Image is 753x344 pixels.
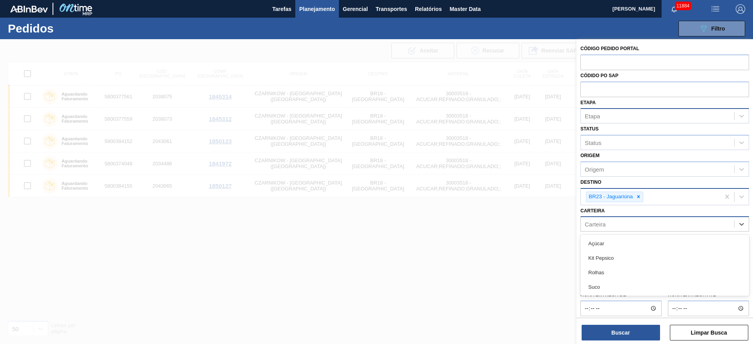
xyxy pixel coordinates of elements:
div: Suco [580,280,749,294]
span: Planejamento [299,4,335,14]
label: Status [580,126,598,132]
div: Etapa [585,113,600,119]
span: Filtro [711,25,725,32]
div: Rolhas [580,265,749,280]
img: TNhmsLtSVTkK8tSr43FrP2fwEKptu5GPRR3wAAAABJRU5ErkJggg== [10,5,48,13]
div: Açúcar [580,236,749,251]
div: Status [585,139,602,146]
label: Origem [580,153,600,158]
span: Gerencial [343,4,368,14]
img: userActions [711,4,720,14]
button: Notificações [662,4,687,14]
label: Destino [580,179,601,185]
div: Carteira [585,221,606,228]
div: Kit Pepsico [580,251,749,265]
span: Master Data [449,4,480,14]
img: Logout [736,4,745,14]
label: Carteira [580,208,605,214]
span: Relatórios [415,4,442,14]
span: Tarefas [272,4,291,14]
div: BR23 - Jaguariúna [586,192,634,202]
div: Origem [585,166,604,172]
label: Código Pedido Portal [580,46,639,51]
span: Transportes [376,4,407,14]
h1: Pedidos [8,24,125,33]
label: Material [580,234,604,240]
button: Filtro [678,21,745,36]
span: 11884 [675,2,691,10]
label: Códido PO SAP [580,73,618,78]
label: Etapa [580,100,596,105]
